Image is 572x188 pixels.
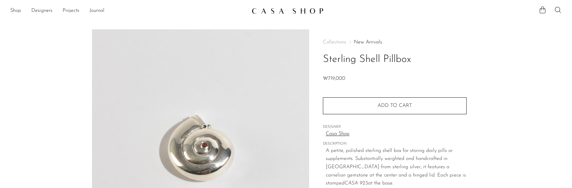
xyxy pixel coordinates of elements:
a: Journal [89,7,104,15]
font: Shop [10,8,21,13]
nav: Breadcrumbs [323,40,467,45]
span: ₩719,000 [323,76,345,81]
nav: Desktop navigation [10,5,247,16]
a: New Arrivals [354,40,382,45]
a: Projects [63,7,79,15]
span: DESCRIPTION [323,141,467,147]
button: Add to cart [323,97,467,114]
em: CASA 925 [345,181,368,186]
a: Designers [31,7,52,15]
span: Collections [323,40,346,45]
font: Projects [63,8,79,13]
span: DESIGNER [323,124,467,130]
a: Casa Shop [326,130,467,138]
p: A petite, polished sterling shell box for storing daily pills or supplements. Substantially weigh... [326,147,467,188]
h1: Sterling Shell Pillbox [323,51,467,68]
ul: NEW HEADER MENU [10,5,247,16]
span: Add to cart [378,103,412,108]
a: Shop [10,7,21,15]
